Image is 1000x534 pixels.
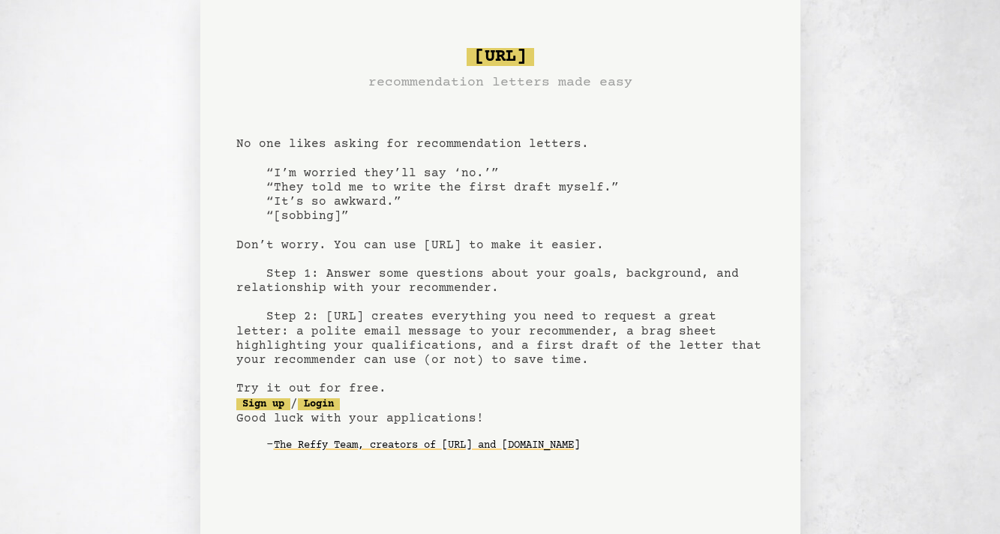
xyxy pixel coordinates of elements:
a: Sign up [236,398,290,410]
a: The Reffy Team, creators of [URL] and [DOMAIN_NAME] [274,433,580,457]
pre: No one likes asking for recommendation letters. “I’m worried they’ll say ‘no.’” “They told me to ... [236,42,764,481]
span: [URL] [467,48,534,66]
a: Login [298,398,340,410]
h3: recommendation letters made easy [368,72,632,93]
div: - [266,438,764,453]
